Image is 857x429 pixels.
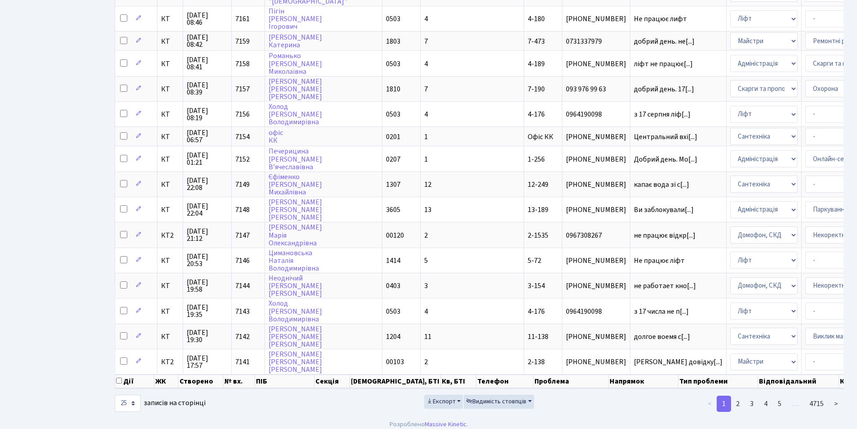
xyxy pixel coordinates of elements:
[235,256,250,266] span: 7146
[269,147,322,172] a: Печерицина[PERSON_NAME]В’ячеславівна
[426,397,456,406] span: Експорт
[161,156,179,163] span: КТ
[386,205,400,215] span: 3605
[235,281,250,291] span: 7144
[634,257,722,264] span: Не працює ліфт
[634,357,722,367] span: [PERSON_NAME] довідку[...]
[566,257,626,264] span: [PHONE_NUMBER]
[269,77,322,102] a: [PERSON_NAME][PERSON_NAME][PERSON_NAME]
[466,397,526,406] span: Видимість стовпців
[161,15,179,23] span: КТ
[528,256,541,266] span: 5-72
[758,396,773,412] a: 4
[235,332,250,342] span: 7142
[187,228,228,242] span: [DATE] 21:12
[476,375,534,388] th: Телефон
[179,375,224,388] th: Створено
[424,230,428,240] span: 2
[386,14,400,24] span: 0503
[235,84,250,94] span: 7157
[634,109,691,119] span: з 17 серпня ліф[...]
[235,230,250,240] span: 7147
[235,109,250,119] span: 7156
[235,357,250,367] span: 7141
[386,307,400,316] span: 0503
[187,56,228,71] span: [DATE] 08:41
[187,107,228,122] span: [DATE] 08:19
[528,14,545,24] span: 4-180
[772,396,787,412] a: 5
[187,81,228,96] span: [DATE] 08:39
[758,375,839,388] th: Відповідальний
[269,6,322,32] a: Пігін[PERSON_NAME]Ігорович
[224,375,255,388] th: № вх.
[424,256,428,266] span: 5
[745,396,759,412] a: 3
[424,59,428,69] span: 4
[161,86,179,93] span: КТ
[269,349,322,375] a: [PERSON_NAME][PERSON_NAME][PERSON_NAME]
[386,109,400,119] span: 0503
[187,279,228,293] span: [DATE] 19:58
[528,154,545,164] span: 1-256
[634,180,689,190] span: капає вода зі с[...]
[161,60,179,68] span: КТ
[187,355,228,369] span: [DATE] 17:57
[528,307,545,316] span: 4-176
[566,333,626,340] span: [PHONE_NUMBER]
[255,375,314,388] th: ПІБ
[634,36,695,46] span: добрий день. не[...]
[528,281,545,291] span: 3-154
[634,84,694,94] span: добрий день. 17[...]
[386,332,400,342] span: 1204
[235,307,250,316] span: 7143
[161,257,179,264] span: КТ
[528,109,545,119] span: 4-176
[424,154,428,164] span: 1
[187,304,228,318] span: [DATE] 19:35
[731,396,745,412] a: 2
[386,59,400,69] span: 0503
[269,324,322,349] a: [PERSON_NAME][PERSON_NAME][PERSON_NAME]
[425,420,467,429] a: Massive Kinetic
[566,60,626,68] span: [PHONE_NUMBER]
[566,111,626,118] span: 0964190098
[386,357,404,367] span: 00103
[424,180,431,190] span: 12
[269,32,322,50] a: [PERSON_NAME]Катерина
[269,273,322,298] a: Неоднічий[PERSON_NAME][PERSON_NAME]
[350,375,441,388] th: [DEMOGRAPHIC_DATA], БТІ
[235,59,250,69] span: 7158
[464,395,534,409] button: Видимість стовпців
[829,396,844,412] a: >
[566,308,626,315] span: 0964190098
[187,129,228,144] span: [DATE] 06:57
[528,332,548,342] span: 11-138
[161,282,179,289] span: КТ
[528,180,548,190] span: 12-249
[187,152,228,166] span: [DATE] 01:21
[424,36,428,46] span: 7
[235,180,250,190] span: 7149
[717,396,731,412] a: 1
[804,396,829,412] a: 4715
[161,358,179,366] span: КТ2
[566,206,626,213] span: [PHONE_NUMBER]
[424,281,428,291] span: 3
[269,102,322,127] a: Холод[PERSON_NAME]Володимирівна
[566,86,626,93] span: 093 976 99 63
[678,375,758,388] th: Тип проблеми
[269,197,322,222] a: [PERSON_NAME][PERSON_NAME][PERSON_NAME]
[566,156,626,163] span: [PHONE_NUMBER]
[161,38,179,45] span: КТ
[424,205,431,215] span: 13
[441,375,476,388] th: Кв, БТІ
[424,357,428,367] span: 2
[424,332,431,342] span: 11
[269,128,283,145] a: офісКК
[634,205,694,215] span: Ви заблокували[...]
[161,181,179,188] span: КТ
[161,206,179,213] span: КТ
[269,172,322,197] a: Єфіменко[PERSON_NAME]Михайлівна
[161,333,179,340] span: КТ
